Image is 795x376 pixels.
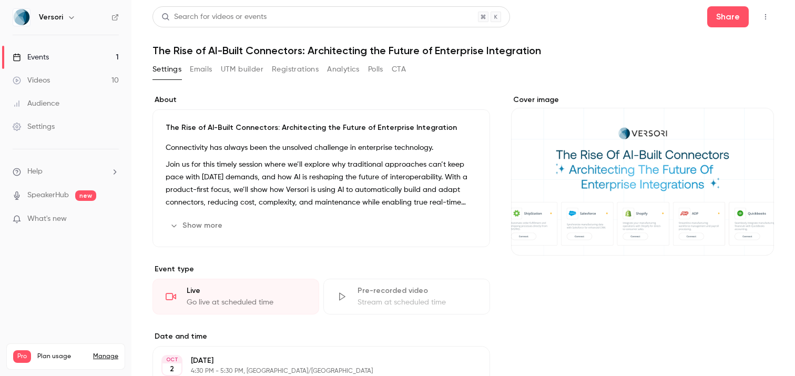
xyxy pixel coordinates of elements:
div: Audience [13,98,59,109]
div: Go live at scheduled time [187,297,306,308]
section: Cover image [511,95,774,256]
a: Manage [93,352,118,361]
p: 4:30 PM - 5:30 PM, [GEOGRAPHIC_DATA]/[GEOGRAPHIC_DATA] [191,367,434,375]
h1: The Rise of AI-Built Connectors: Architecting the Future of Enterprise Integration [152,44,774,57]
label: About [152,95,490,105]
p: Event type [152,264,490,275]
h6: Versori [39,12,63,23]
div: Videos [13,75,50,86]
button: Share [707,6,749,27]
button: Emails [190,61,212,78]
button: UTM builder [221,61,263,78]
div: Search for videos or events [161,12,267,23]
span: Plan usage [37,352,87,361]
div: LiveGo live at scheduled time [152,279,319,314]
div: Stream at scheduled time [358,297,477,308]
div: Events [13,52,49,63]
button: Settings [152,61,181,78]
button: Analytics [327,61,360,78]
div: OCT [162,356,181,363]
p: Join us for this timely session where we’ll explore why traditional approaches can’t keep pace wi... [166,158,477,209]
div: Pre-recorded video [358,286,477,296]
p: Connectivity has always been the unsolved challenge in enterprise technology. [166,141,477,154]
span: Help [27,166,43,177]
p: The Rise of AI-Built Connectors: Architecting the Future of Enterprise Integration [166,123,477,133]
li: help-dropdown-opener [13,166,119,177]
span: Pro [13,350,31,363]
button: Polls [368,61,383,78]
p: [DATE] [191,355,434,366]
button: Registrations [272,61,319,78]
a: SpeakerHub [27,190,69,201]
div: Pre-recorded videoStream at scheduled time [323,279,490,314]
img: Versori [13,9,30,26]
span: What's new [27,214,67,225]
iframe: Noticeable Trigger [106,215,119,224]
button: Show more [166,217,229,234]
button: CTA [392,61,406,78]
div: Settings [13,121,55,132]
p: 2 [170,364,174,374]
div: Live [187,286,306,296]
label: Date and time [152,331,490,342]
label: Cover image [511,95,774,105]
span: new [75,190,96,201]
